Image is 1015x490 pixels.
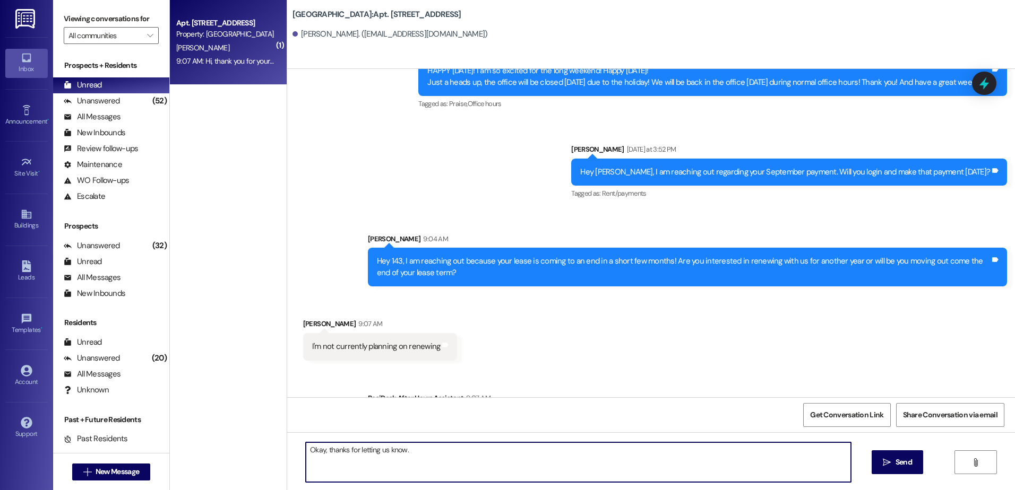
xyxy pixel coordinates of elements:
[147,31,153,40] i: 
[64,369,121,380] div: All Messages
[896,457,912,468] span: Send
[41,325,42,332] span: •
[64,433,128,444] div: Past Residents
[571,186,1007,201] div: Tagged as:
[64,11,159,27] label: Viewing conversations for
[602,189,647,198] span: Rent/payments
[64,337,102,348] div: Unread
[149,350,169,366] div: (20)
[64,240,120,251] div: Unanswered
[5,257,48,286] a: Leads
[64,384,109,396] div: Unknown
[53,60,169,71] div: Prospects + Residents
[64,191,105,202] div: Escalate
[418,96,1007,111] div: Tagged as:
[5,205,48,234] a: Buildings
[53,221,169,232] div: Prospects
[64,353,120,364] div: Unanswered
[624,144,676,155] div: [DATE] at 3:52 PM
[5,362,48,390] a: Account
[5,153,48,182] a: Site Visit •
[53,414,169,425] div: Past + Future Residents
[293,29,488,40] div: [PERSON_NAME]. ([EMAIL_ADDRESS][DOMAIN_NAME])
[176,29,274,40] div: Property: [GEOGRAPHIC_DATA]
[896,403,1004,427] button: Share Conversation via email
[150,238,169,254] div: (32)
[96,466,139,477] span: New Message
[420,233,448,244] div: 9:04 AM
[176,56,771,66] div: 9:07 AM: Hi, thank you for your message. Our team will get back to you soon. Our office hours are...
[803,403,890,427] button: Get Conversation Link
[64,175,129,186] div: WO Follow-ups
[64,127,125,138] div: New Inbounds
[883,458,891,467] i: 
[449,99,467,108] span: Praise ,
[64,80,102,91] div: Unread
[53,317,169,328] div: Residents
[64,143,138,154] div: Review follow-ups
[303,318,458,333] div: [PERSON_NAME]
[68,27,142,44] input: All communities
[312,341,441,352] div: I'm not currently planning on renewing
[377,256,990,278] div: Hey 143, I am reaching out because your lease is coming to an end in a short few months! Are you ...
[368,233,1007,248] div: [PERSON_NAME]
[306,442,850,482] textarea: Okay, thanks for letting us know.
[15,9,37,29] img: ResiDesk Logo
[872,450,923,474] button: Send
[810,409,883,421] span: Get Conversation Link
[368,392,1007,407] div: ResiDesk After Hours Assistant
[468,99,502,108] span: Office hours
[903,409,997,421] span: Share Conversation via email
[64,159,122,170] div: Maintenance
[571,144,1007,159] div: [PERSON_NAME]
[5,49,48,77] a: Inbox
[427,65,990,88] div: HAPPY [DATE]! I am so excited for the long weekend! Happy [DATE]! Just a heads up, the office wil...
[38,168,40,176] span: •
[47,116,49,124] span: •
[176,17,274,29] div: Apt. [STREET_ADDRESS]
[83,468,91,476] i: 
[293,9,461,20] b: [GEOGRAPHIC_DATA]: Apt. [STREET_ADDRESS]
[580,167,990,178] div: Hey [PERSON_NAME], I am reaching out regarding your September payment. Will you login and make th...
[150,93,169,109] div: (52)
[64,256,102,267] div: Unread
[5,310,48,338] a: Templates •
[176,43,229,52] span: [PERSON_NAME]
[5,414,48,442] a: Support
[971,458,979,467] i: 
[64,288,125,299] div: New Inbounds
[72,463,151,480] button: New Message
[356,318,382,329] div: 9:07 AM
[463,392,490,404] div: 9:07 AM
[64,111,121,122] div: All Messages
[64,272,121,283] div: All Messages
[64,95,120,107] div: Unanswered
